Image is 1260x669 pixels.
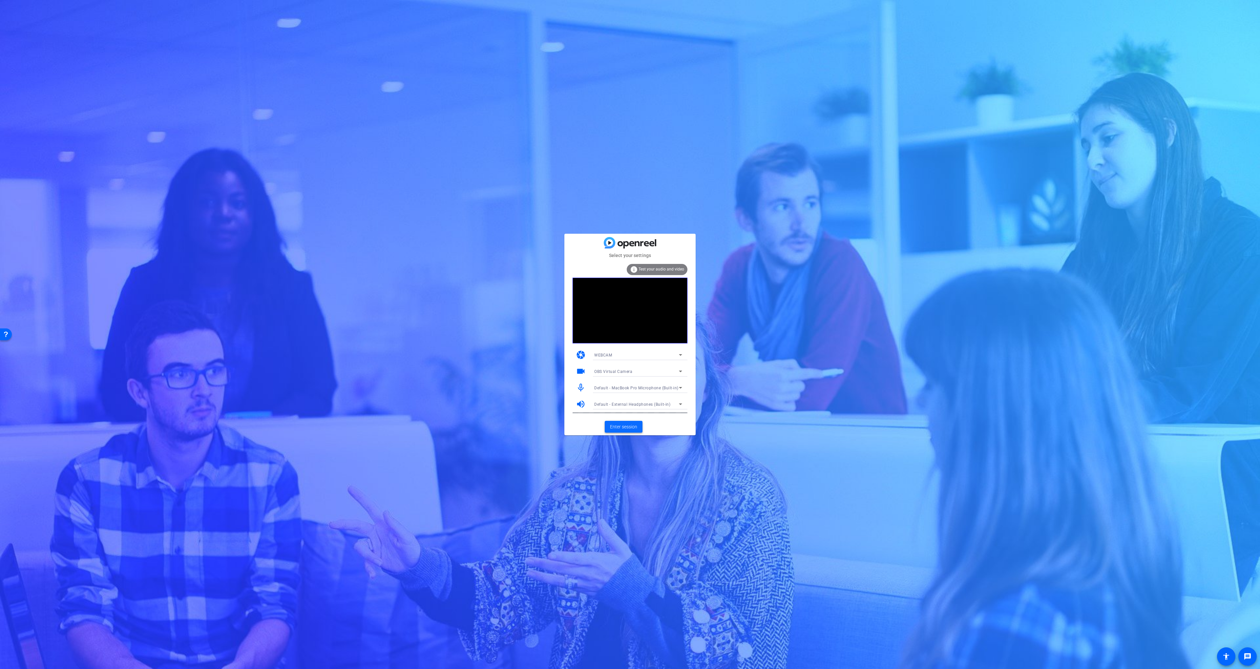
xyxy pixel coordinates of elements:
span: Default - External Headphones (Built-in) [594,402,670,407]
mat-icon: volume_up [576,399,586,409]
span: Enter session [610,423,637,430]
mat-icon: videocam [576,366,586,376]
mat-icon: accessibility [1222,653,1230,660]
button: Enter session [605,421,642,433]
span: OBS Virtual Camera [594,369,632,374]
mat-icon: message [1244,653,1251,660]
span: WEBCAM [594,353,612,357]
span: Test your audio and video [639,267,684,271]
mat-icon: mic_none [576,383,586,393]
mat-card-subtitle: Select your settings [564,252,696,259]
span: Default - MacBook Pro Microphone (Built-in) [594,386,679,390]
img: blue-gradient.svg [604,237,656,248]
mat-icon: camera [576,350,586,360]
mat-icon: info [630,266,638,273]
